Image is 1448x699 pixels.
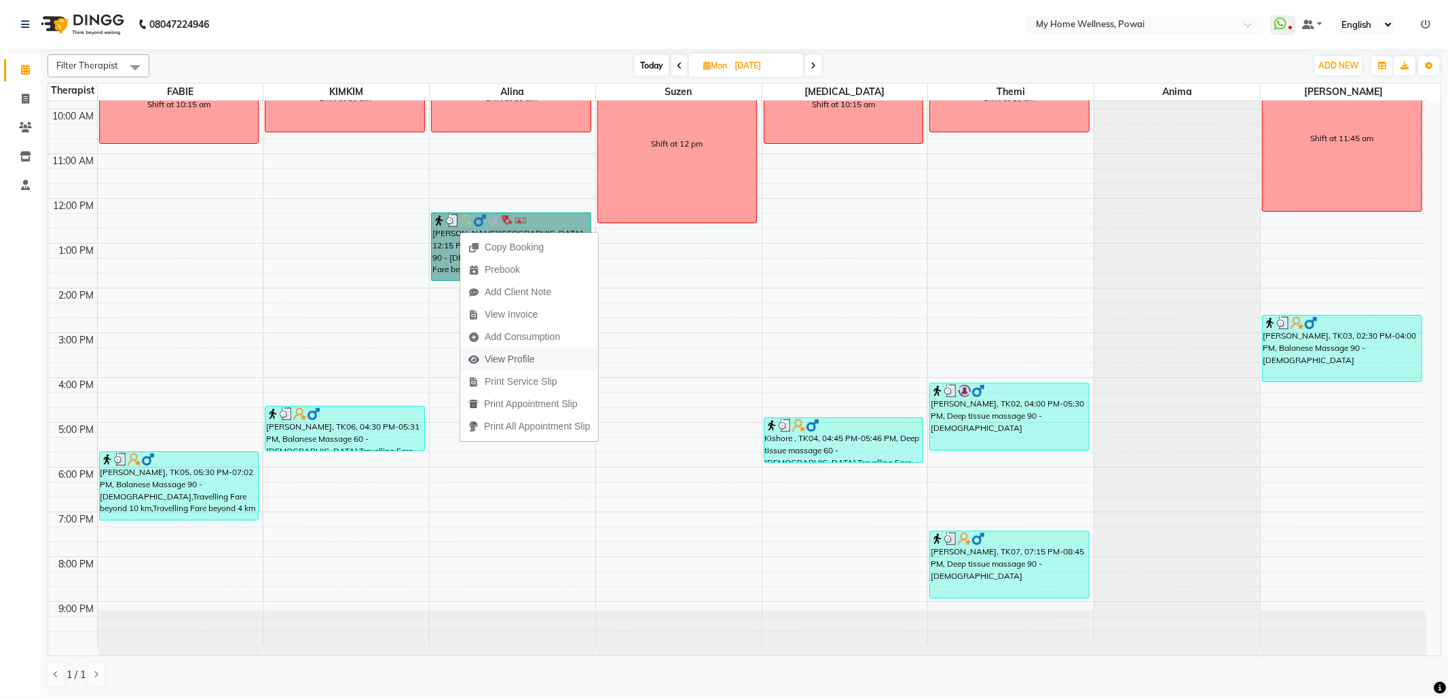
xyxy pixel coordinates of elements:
[485,330,560,344] span: Add Consumption
[263,83,429,100] span: KIMKIM
[56,468,97,482] div: 6:00 PM
[35,5,128,43] img: logo
[1261,83,1426,100] span: [PERSON_NAME]
[51,199,97,213] div: 12:00 PM
[812,98,875,111] div: Shift at 10:15 am
[485,263,520,277] span: Prebook
[1094,83,1260,100] span: Anima
[265,407,424,451] div: [PERSON_NAME], TK06, 04:30 PM-05:31 PM, Balanese Massage 60 - [DEMOGRAPHIC_DATA],Travelling Fare ...
[1310,132,1373,145] div: Shift at 11:45 am
[928,83,1094,100] span: Themi
[764,418,923,462] div: Kishore , TK04, 04:45 PM-05:46 PM, Deep tissue massage 60 - [DEMOGRAPHIC_DATA],Travelling Fare be...
[485,375,557,389] span: Print Service Slip
[56,512,97,527] div: 7:00 PM
[149,5,209,43] b: 08047224946
[56,60,118,71] span: Filter Therapist
[468,399,479,409] img: printapt.png
[485,352,535,366] span: View Profile
[485,285,551,299] span: Add Client Note
[485,240,544,254] span: Copy Booking
[100,452,259,520] div: [PERSON_NAME], TK05, 05:30 PM-07:02 PM, Balanese Massage 90 - [DEMOGRAPHIC_DATA],Travelling Fare ...
[147,98,210,111] div: Shift at 10:15 am
[484,397,578,411] span: Print Appointment Slip
[1318,60,1358,71] span: ADD NEW
[56,288,97,303] div: 2:00 PM
[484,419,590,434] span: Print All Appointment Slip
[48,83,97,98] div: Therapist
[1315,56,1362,75] button: ADD NEW
[56,378,97,392] div: 4:00 PM
[930,383,1089,450] div: [PERSON_NAME], TK02, 04:00 PM-05:30 PM, Deep tissue massage 90 - [DEMOGRAPHIC_DATA]
[50,154,97,168] div: 11:00 AM
[730,56,798,76] input: 2025-08-04
[930,531,1089,598] div: [PERSON_NAME], TK07, 07:15 PM-08:45 PM, Deep tissue massage 90 - [DEMOGRAPHIC_DATA]
[652,138,703,150] div: Shift at 12 pm
[468,421,479,432] img: printall.png
[50,109,97,124] div: 10:00 AM
[67,668,86,682] span: 1 / 1
[56,557,97,571] div: 8:00 PM
[485,307,538,322] span: View Invoice
[98,83,263,100] span: FABIE
[596,83,762,100] span: Suzen
[430,83,595,100] span: Alina
[700,60,730,71] span: Mon
[762,83,928,100] span: [MEDICAL_DATA]
[56,244,97,258] div: 1:00 PM
[1263,316,1422,381] div: [PERSON_NAME], TK03, 02:30 PM-04:00 PM, Balanese Massage 90 - [DEMOGRAPHIC_DATA]
[56,333,97,347] div: 3:00 PM
[635,55,669,76] span: Today
[56,423,97,437] div: 5:00 PM
[56,602,97,616] div: 9:00 PM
